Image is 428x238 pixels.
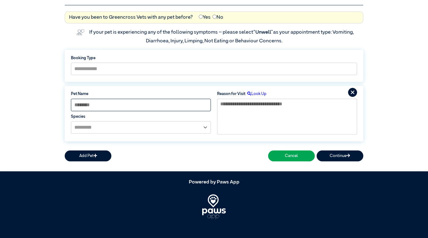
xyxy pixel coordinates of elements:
input: No [212,15,216,19]
h5: Powered by Paws App [65,179,363,185]
label: No [212,14,223,21]
label: Species [71,114,211,120]
button: Cancel [268,150,315,161]
button: Add Pet [65,150,111,161]
label: Look Up [245,91,267,97]
label: Yes [199,14,211,21]
label: Reason for Visit [217,91,245,97]
img: vet [74,27,86,37]
label: Pet Name [71,91,211,97]
img: PawsApp [202,194,226,219]
input: Yes [199,15,203,19]
label: Booking Type [71,55,357,61]
span: “Unwell” [253,30,273,35]
label: If your pet is experiencing any of the following symptoms – please select as your appointment typ... [89,30,355,44]
button: Continue [317,150,363,161]
label: Have you been to Greencross Vets with any pet before? [69,14,193,21]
